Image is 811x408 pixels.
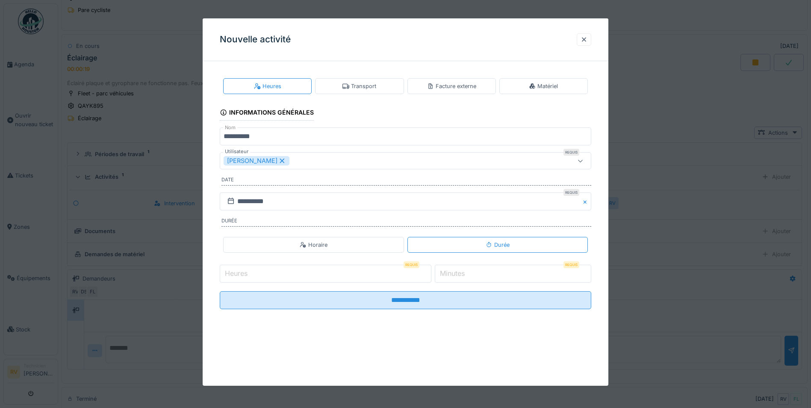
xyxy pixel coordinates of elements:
div: Facture externe [427,82,476,90]
div: Matériel [529,82,558,90]
div: Heures [254,82,281,90]
div: Requis [563,261,579,268]
h3: Nouvelle activité [220,34,291,45]
div: [PERSON_NAME] [224,156,289,166]
label: Utilisateur [223,148,250,155]
div: Horaire [300,241,327,249]
div: Durée [486,241,510,249]
div: Requis [563,189,579,196]
label: Durée [221,217,591,227]
div: Transport [342,82,376,90]
label: Heures [223,268,249,278]
div: Informations générales [220,106,314,121]
div: Requis [404,261,419,268]
button: Close [582,192,591,210]
label: Minutes [438,268,466,278]
label: Date [221,176,591,186]
div: Requis [563,149,579,156]
label: Nom [223,124,237,131]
